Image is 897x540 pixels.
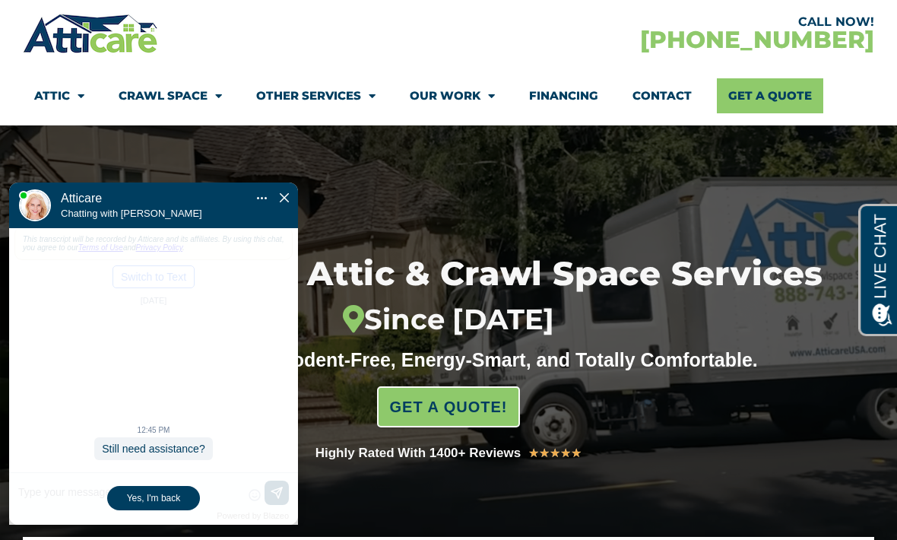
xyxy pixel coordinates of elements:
[61,70,228,97] div: Move
[34,78,863,113] nav: Menu
[280,71,289,81] img: Close Chat
[256,78,376,113] a: Other Services
[717,78,823,113] a: Get A Quote
[539,443,550,463] i: ★
[61,86,228,97] p: Chatting with [PERSON_NAME]
[280,70,289,83] span: Close Chat
[107,364,200,389] div: Yes, I'm back
[119,78,222,113] a: Crawl Space
[315,443,521,464] div: Highly Rated With 1400+ Reviews
[550,443,560,463] i: ★
[61,70,228,84] h1: Atticare
[529,78,598,113] a: Financing
[94,316,212,338] div: Still need assistance?
[448,16,874,28] div: CALL NOW!
[528,443,539,463] i: ★
[59,122,227,167] div: Atticare
[9,304,298,313] div: 12:45 PM
[632,78,692,113] a: Contact
[37,12,122,31] span: Opens a chat window
[19,68,51,100] img: Live Agent
[560,443,571,463] i: ★
[528,443,582,463] div: 5/5
[377,386,521,427] a: GET A QUOTE!
[256,71,268,84] div: Action Menu
[110,348,787,371] div: Making Homes Rodent-Free, Energy-Smart, and Totally Comfortable.
[410,78,495,113] a: Our Work
[390,392,508,422] span: GET A QUOTE!
[34,78,84,113] a: Attic
[571,443,582,463] i: ★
